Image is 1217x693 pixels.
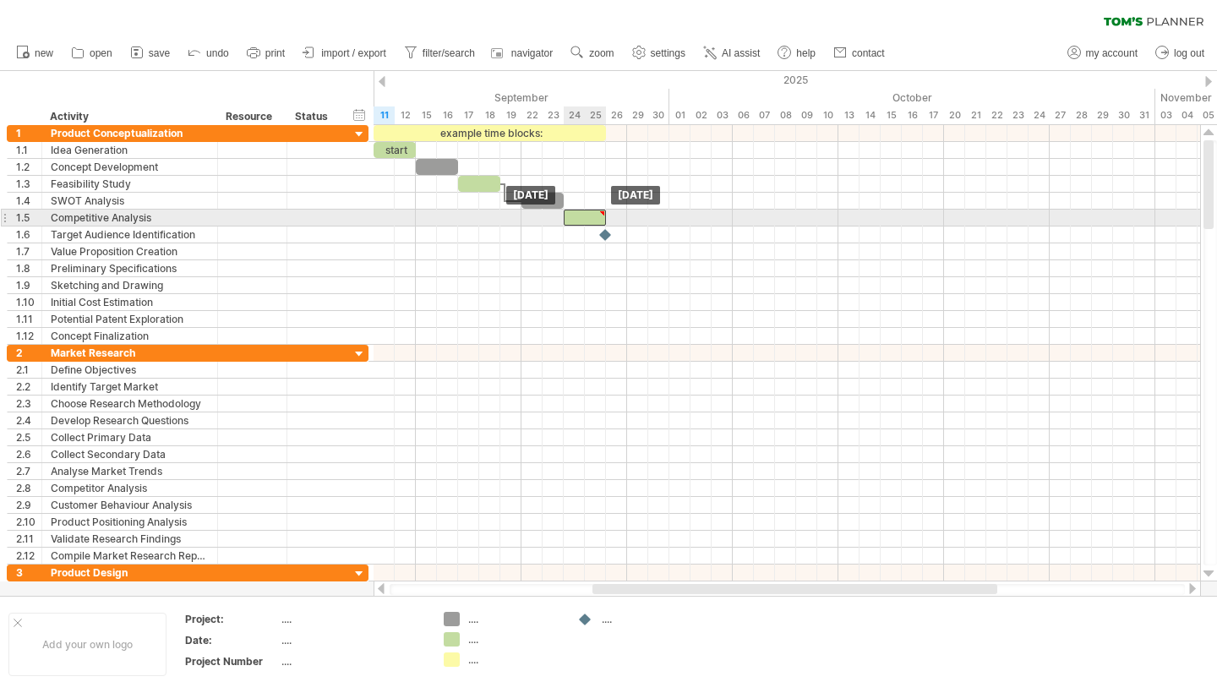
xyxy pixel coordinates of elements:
div: Friday, 17 October 2025 [923,106,944,124]
div: Product Positioning Analysis [51,514,209,530]
div: 1.11 [16,311,41,327]
div: 2 [16,345,41,361]
span: print [265,47,285,59]
div: Wednesday, 22 October 2025 [986,106,1007,124]
div: 1.8 [16,260,41,276]
div: 1.7 [16,243,41,259]
div: Thursday, 25 September 2025 [585,106,606,124]
div: Monday, 3 November 2025 [1155,106,1176,124]
div: Tuesday, 30 September 2025 [648,106,669,124]
div: Define Objectives [51,362,209,378]
div: 2.6 [16,446,41,462]
div: Identify Target Market [51,379,209,395]
div: Thursday, 2 October 2025 [690,106,712,124]
span: my account [1086,47,1138,59]
div: Project: [185,612,278,626]
span: zoom [589,47,614,59]
div: Concept Development [51,159,209,175]
div: Customer Behaviour Analysis [51,497,209,513]
div: Thursday, 11 September 2025 [374,106,395,124]
div: 2.11 [16,531,41,547]
span: import / export [321,47,386,59]
div: Thursday, 30 October 2025 [1113,106,1134,124]
div: Thursday, 18 September 2025 [479,106,500,124]
div: [DATE] [506,186,555,205]
div: 2.9 [16,497,41,513]
span: contact [852,47,885,59]
a: AI assist [699,42,765,64]
span: new [35,47,53,59]
div: Friday, 31 October 2025 [1134,106,1155,124]
a: print [243,42,290,64]
div: .... [281,633,423,647]
div: 2.8 [16,480,41,496]
div: 2.3 [16,396,41,412]
span: help [796,47,816,59]
div: Feasibility Study [51,176,209,192]
div: Status [295,108,332,125]
div: Friday, 24 October 2025 [1029,106,1050,124]
div: Collect Secondary Data [51,446,209,462]
div: Tuesday, 23 September 2025 [543,106,564,124]
div: Tuesday, 16 September 2025 [437,106,458,124]
div: example time blocks: [374,125,606,141]
div: Resource [226,108,277,125]
div: Product Design [51,565,209,581]
div: Wednesday, 8 October 2025 [775,106,796,124]
span: log out [1174,47,1204,59]
div: 1.10 [16,294,41,310]
div: Monday, 29 September 2025 [627,106,648,124]
div: Friday, 19 September 2025 [500,106,521,124]
div: Competitive Analysis [51,210,209,226]
div: Idea Generation [51,142,209,158]
div: Project Number [185,654,278,668]
div: Friday, 10 October 2025 [817,106,838,124]
div: Friday, 26 September 2025 [606,106,627,124]
div: Preliminary Specifications [51,260,209,276]
div: Wednesday, 15 October 2025 [881,106,902,124]
div: Wednesday, 24 September 2025 [564,106,585,124]
div: Target Audience Identification [51,226,209,243]
div: Validate Research Findings [51,531,209,547]
div: Compile Market Research Report [51,548,209,564]
div: Potential Patent Exploration [51,311,209,327]
div: October 2025 [669,89,1155,106]
div: 1 [16,125,41,141]
span: settings [651,47,685,59]
div: Tuesday, 14 October 2025 [860,106,881,124]
a: log out [1151,42,1209,64]
span: save [149,47,170,59]
a: undo [183,42,234,64]
span: open [90,47,112,59]
div: Monday, 22 September 2025 [521,106,543,124]
div: 2.12 [16,548,41,564]
div: .... [468,632,560,647]
div: Date: [185,633,278,647]
div: Monday, 20 October 2025 [944,106,965,124]
div: Tuesday, 7 October 2025 [754,106,775,124]
div: Choose Research Methodology [51,396,209,412]
div: start [374,142,416,158]
div: 3 [16,565,41,581]
div: Thursday, 16 October 2025 [902,106,923,124]
div: Concept Finalization [51,328,209,344]
div: Monday, 15 September 2025 [416,106,437,124]
div: SWOT Analysis [51,193,209,209]
div: Thursday, 9 October 2025 [796,106,817,124]
a: open [67,42,117,64]
div: 2.4 [16,412,41,428]
div: 1.2 [16,159,41,175]
span: undo [206,47,229,59]
div: .... [281,654,423,668]
div: Market Research [51,345,209,361]
div: 2.7 [16,463,41,479]
div: 1.1 [16,142,41,158]
div: .... [602,612,694,626]
div: Monday, 13 October 2025 [838,106,860,124]
div: Collect Primary Data [51,429,209,445]
div: 1.3 [16,176,41,192]
div: Wednesday, 17 September 2025 [458,106,479,124]
span: navigator [511,47,553,59]
div: 1.12 [16,328,41,344]
a: save [126,42,175,64]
